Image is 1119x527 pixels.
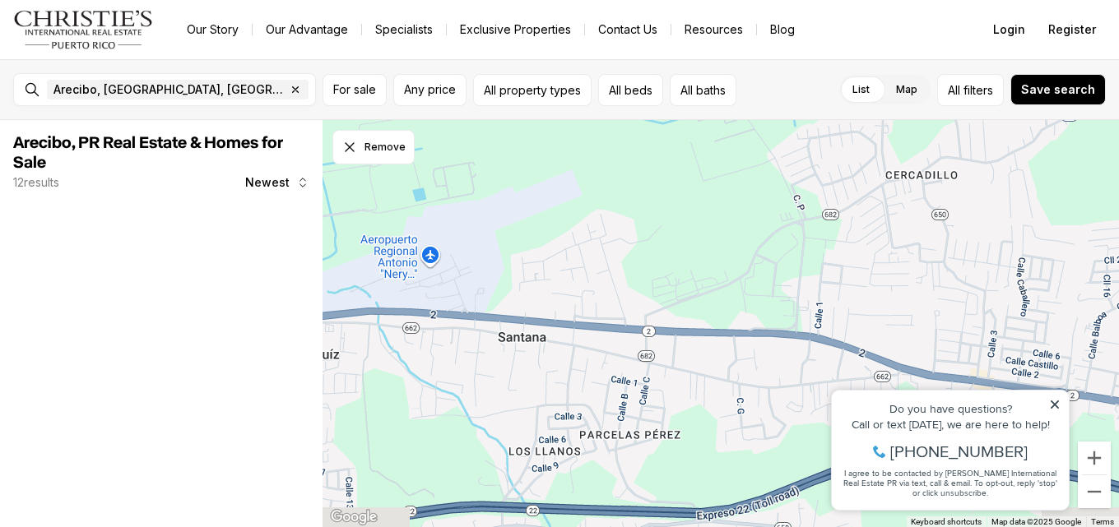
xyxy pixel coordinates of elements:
[473,74,592,106] button: All property types
[67,77,205,94] span: [PHONE_NUMBER]
[13,135,283,171] span: Arecibo, PR Real Estate & Homes for Sale
[17,37,238,49] div: Do you have questions?
[598,74,663,106] button: All beds
[671,18,756,41] a: Resources
[963,81,993,99] span: filters
[1048,23,1096,36] span: Register
[404,83,456,96] span: Any price
[235,166,319,199] button: Newest
[983,13,1035,46] button: Login
[332,130,415,164] button: Dismiss drawing
[839,75,883,104] label: List
[21,101,234,132] span: I agree to be contacted by [PERSON_NAME] International Real Estate PR via text, call & email. To ...
[245,176,290,189] span: Newest
[253,18,361,41] a: Our Advantage
[13,176,59,189] p: 12 results
[1010,74,1106,105] button: Save search
[991,517,1081,526] span: Map data ©2025 Google
[585,18,671,41] button: Contact Us
[333,83,376,96] span: For sale
[1021,83,1095,96] span: Save search
[1078,441,1111,474] button: Zoom in
[937,74,1004,106] button: Allfilters
[757,18,808,41] a: Blog
[883,75,931,104] label: Map
[447,18,584,41] a: Exclusive Properties
[362,18,446,41] a: Specialists
[1078,475,1111,508] button: Zoom out
[1038,13,1106,46] button: Register
[948,81,960,99] span: All
[17,53,238,64] div: Call or text [DATE], we are here to help!
[13,10,154,49] img: logo
[1091,517,1114,526] a: Terms (opens in new tab)
[174,18,252,41] a: Our Story
[670,74,736,106] button: All baths
[993,23,1025,36] span: Login
[393,74,467,106] button: Any price
[53,83,286,96] span: Arecibo, [GEOGRAPHIC_DATA], [GEOGRAPHIC_DATA]
[323,74,387,106] button: For sale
